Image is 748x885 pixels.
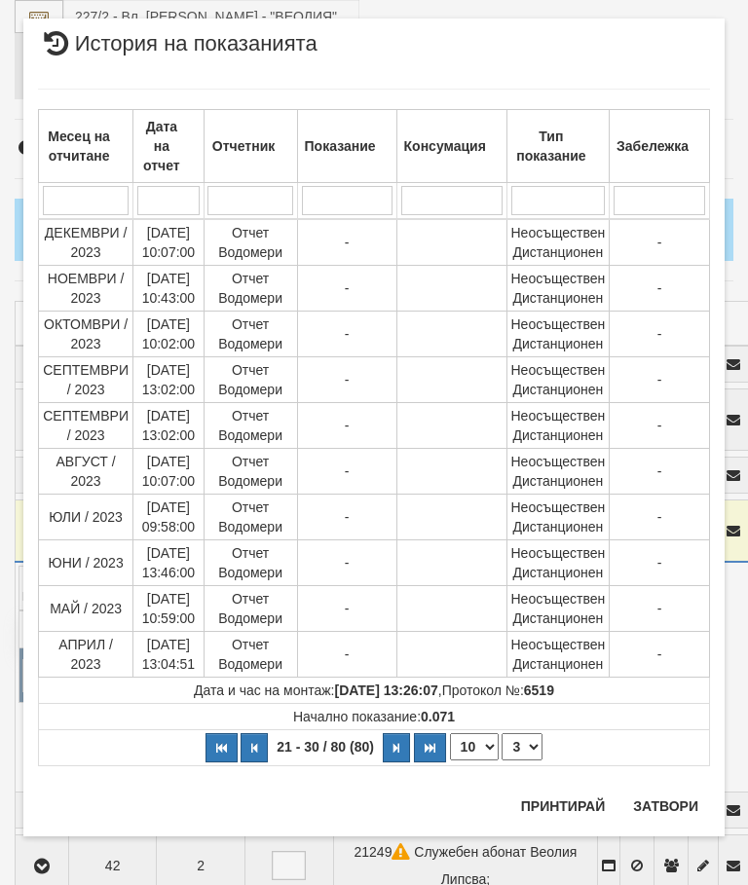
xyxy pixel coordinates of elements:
span: - [657,372,662,387]
th: Забележка: No sort applied, activate to apply an ascending sort [609,110,709,183]
td: [DATE] 09:58:00 [133,495,204,540]
td: ДЕКЕМВРИ / 2023 [39,219,133,266]
b: Отчетник [212,138,275,154]
td: ЮНИ / 2023 [39,540,133,586]
b: Показание [305,138,376,154]
span: - [345,235,350,250]
span: - [657,418,662,433]
td: Отчет Водомери [204,219,297,266]
td: Неосъществен Дистанционен [506,219,609,266]
span: Дата и час на монтаж: [194,682,438,698]
b: Дата на отчет [143,119,180,173]
td: Отчет Водомери [204,540,297,586]
td: МАЙ / 2023 [39,586,133,632]
td: СЕПТЕМВРИ / 2023 [39,357,133,403]
th: Тип показание: No sort applied, activate to apply an ascending sort [506,110,609,183]
strong: 0.071 [421,709,455,724]
td: Неосъществен Дистанционен [506,540,609,586]
td: ЮЛИ / 2023 [39,495,133,540]
b: Забележка [617,138,689,154]
th: Показание: No sort applied, activate to apply an ascending sort [297,110,396,183]
select: Брой редове на страница [450,733,499,760]
td: Неосъществен Дистанционен [506,586,609,632]
strong: 6519 [524,682,554,698]
span: - [657,646,662,662]
td: СЕПТЕМВРИ / 2023 [39,403,133,449]
strong: [DATE] 13:26:07 [334,682,437,698]
td: Неосъществен Дистанционен [506,632,609,678]
td: Неосъществен Дистанционен [506,266,609,312]
td: Отчет Водомери [204,632,297,678]
td: АВГУСТ / 2023 [39,449,133,495]
td: Отчет Водомери [204,266,297,312]
td: [DATE] 13:46:00 [133,540,204,586]
span: - [345,418,350,433]
td: Неосъществен Дистанционен [506,449,609,495]
th: Консумация: No sort applied, activate to apply an ascending sort [396,110,506,183]
th: Отчетник: No sort applied, activate to apply an ascending sort [204,110,297,183]
td: Отчет Водомери [204,495,297,540]
b: Консумация [404,138,486,154]
td: , [39,678,710,704]
span: - [657,601,662,616]
span: Начално показание: [293,709,455,724]
td: АПРИЛ / 2023 [39,632,133,678]
td: [DATE] 10:59:00 [133,586,204,632]
td: [DATE] 10:43:00 [133,266,204,312]
button: Последна страница [414,733,446,762]
span: 21 - 30 / 80 (80) [272,739,379,755]
span: - [345,601,350,616]
td: Отчет Водомери [204,403,297,449]
span: - [345,372,350,387]
td: [DATE] 13:02:00 [133,357,204,403]
span: - [345,509,350,525]
td: Неосъществен Дистанционен [506,357,609,403]
span: Протокол №: [442,682,554,698]
span: - [657,555,662,571]
td: Отчет Водомери [204,357,297,403]
th: Дата на отчет: No sort applied, activate to apply an ascending sort [133,110,204,183]
button: Предишна страница [241,733,268,762]
span: История на показанията [38,33,318,69]
span: - [345,280,350,296]
td: [DATE] 10:02:00 [133,312,204,357]
select: Страница номер [502,733,542,760]
td: Неосъществен Дистанционен [506,403,609,449]
button: Следваща страница [383,733,410,762]
button: Затвори [621,791,710,822]
td: Неосъществен Дистанционен [506,312,609,357]
td: [DATE] 13:02:00 [133,403,204,449]
span: - [345,555,350,571]
td: Отчет Водомери [204,449,297,495]
span: - [657,235,662,250]
b: Тип показание [516,129,585,164]
button: Първа страница [206,733,238,762]
td: Отчет Водомери [204,586,297,632]
td: Неосъществен Дистанционен [506,495,609,540]
span: - [345,646,350,662]
span: - [657,463,662,479]
td: ОКТОМВРИ / 2023 [39,312,133,357]
button: Принтирай [509,791,617,822]
span: - [345,326,350,342]
td: [DATE] 10:07:00 [133,449,204,495]
span: - [657,509,662,525]
td: [DATE] 13:04:51 [133,632,204,678]
td: [DATE] 10:07:00 [133,219,204,266]
span: - [345,463,350,479]
span: - [657,280,662,296]
b: Месец на отчитане [48,129,110,164]
td: НОЕМВРИ / 2023 [39,266,133,312]
th: Месец на отчитане: No sort applied, activate to apply an ascending sort [39,110,133,183]
span: - [657,326,662,342]
td: Отчет Водомери [204,312,297,357]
